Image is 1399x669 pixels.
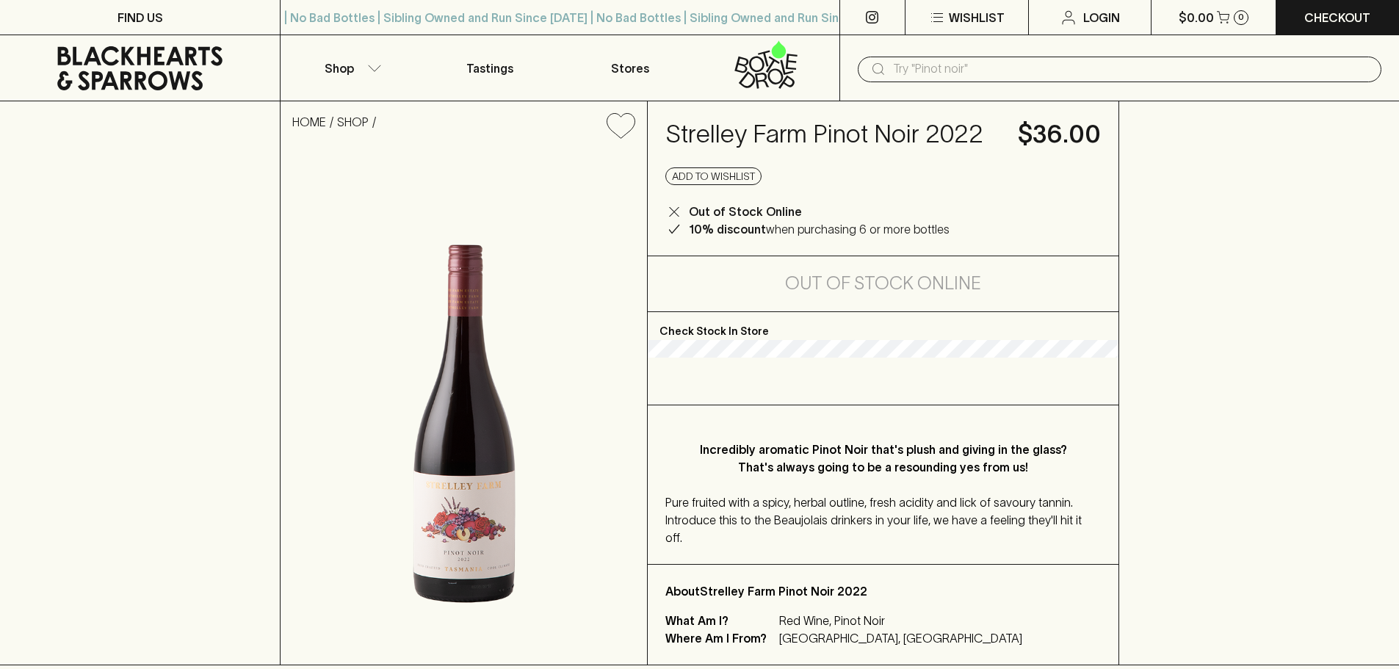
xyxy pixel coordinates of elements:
img: 33218.png [281,151,647,665]
p: when purchasing 6 or more bottles [689,220,950,238]
h4: $36.00 [1018,119,1101,150]
p: Where Am I From? [665,629,776,647]
p: Stores [611,59,649,77]
p: What Am I? [665,612,776,629]
a: Stores [560,35,700,101]
p: $0.00 [1179,9,1214,26]
p: [GEOGRAPHIC_DATA], [GEOGRAPHIC_DATA] [779,629,1022,647]
p: Login [1083,9,1120,26]
p: 0 [1238,13,1244,21]
input: Try "Pinot noir" [893,57,1370,81]
p: Wishlist [949,9,1005,26]
a: HOME [292,115,326,129]
p: Shop [325,59,354,77]
p: Incredibly aromatic Pinot Noir that's plush and giving in the glass? That's always going to be a ... [695,441,1071,476]
button: Shop [281,35,420,101]
a: Tastings [420,35,560,101]
p: Check Stock In Store [648,312,1118,340]
h4: Strelley Farm Pinot Noir 2022 [665,119,1000,150]
p: Out of Stock Online [689,203,802,220]
p: FIND US [118,9,163,26]
button: Add to wishlist [665,167,762,185]
b: 10% discount [689,223,766,236]
p: Tastings [466,59,513,77]
p: About Strelley Farm Pinot Noir 2022 [665,582,1101,600]
p: Red Wine, Pinot Noir [779,612,1022,629]
a: SHOP [337,115,369,129]
span: Pure fruited with a spicy, herbal outline, fresh acidity and lick of savoury tannin. Introduce th... [665,496,1082,544]
button: Add to wishlist [601,107,641,145]
h5: Out of Stock Online [785,272,981,295]
p: Checkout [1304,9,1370,26]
